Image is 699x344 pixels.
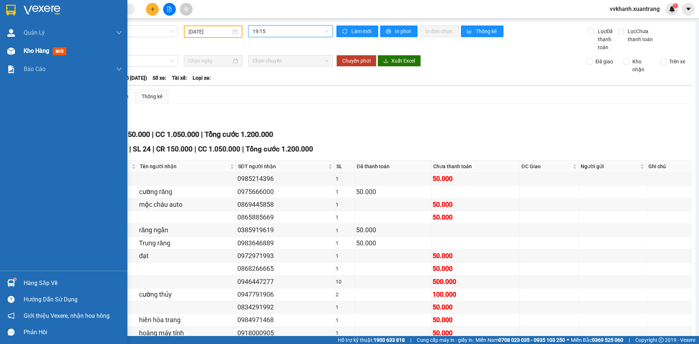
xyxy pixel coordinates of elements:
[133,145,151,153] span: SL 24
[167,7,172,12] span: file-add
[139,225,235,235] div: răng ngần
[138,224,236,237] td: răng ngần
[374,337,405,343] strong: 1900 633 818
[237,187,333,197] div: 0975666000
[674,3,676,8] span: 1
[647,161,691,173] th: Ghi chú
[592,337,623,343] strong: 0369 525 060
[8,329,15,336] span: message
[24,327,122,338] div: Phản hồi
[673,3,678,8] sup: 1
[342,29,348,35] span: sync
[383,58,388,64] span: download
[604,4,666,13] span: vvkhanh.xuantrang
[236,211,335,224] td: 0865885669
[595,27,617,51] span: Lọc Đã thanh toán
[150,7,155,12] span: plus
[629,58,655,74] span: Kho nhận
[139,238,235,248] div: Trung răng
[417,336,474,344] span: Cung cấp máy in - giấy in:
[8,296,15,303] span: question-circle
[139,315,235,325] div: hiền hòa trang
[336,239,354,247] div: 1
[139,187,235,197] div: cường răng
[581,162,639,170] span: Người gửi
[236,276,335,288] td: 0946447277
[236,198,335,211] td: 0869445858
[433,289,518,300] div: 100.000
[194,145,196,153] span: |
[112,130,150,139] span: CR 150.000
[237,251,333,261] div: 0972971993
[391,57,415,65] span: Xuất Excel
[7,29,15,37] img: warehouse-icon
[236,314,335,327] td: 0984971468
[8,312,15,319] span: notification
[253,26,328,37] span: 19:15
[139,199,235,210] div: mộc châu auto
[593,58,616,66] span: Đã giao
[236,301,335,314] td: 0834291992
[336,55,376,67] button: Chuyển phơi
[336,188,354,196] div: 1
[189,28,231,36] input: 13/08/2025
[336,175,354,183] div: 1
[242,145,244,153] span: |
[659,337,664,343] span: copyright
[378,55,421,67] button: downloadXuất Excel
[433,277,518,287] div: 500.000
[116,66,122,72] span: down
[522,162,571,170] span: ĐC Giao
[138,186,236,198] td: cường răng
[237,264,333,274] div: 0868266665
[237,315,333,325] div: 0984971468
[433,174,518,184] div: 50.000
[433,302,518,312] div: 50.000
[183,7,189,12] span: aim
[193,74,211,82] span: Loại xe:
[180,3,193,16] button: aim
[351,27,372,35] span: Làm mới
[336,316,354,324] div: 1
[205,130,273,139] span: Tổng cước 1.200.000
[237,302,333,312] div: 0834291992
[237,174,333,184] div: 0985214396
[237,238,333,248] div: 0983646889
[356,225,430,235] div: 50.000
[433,328,518,338] div: 50.000
[7,279,15,287] img: warehouse-icon
[433,264,518,274] div: 50.000
[356,238,430,248] div: 50.000
[236,237,335,250] td: 0983646889
[236,327,335,340] td: 0918000905
[410,336,411,344] span: |
[336,25,378,37] button: syncLàm mới
[7,47,15,55] img: warehouse-icon
[156,145,193,153] span: CR 150.000
[6,5,16,16] img: logo-vxr
[24,28,45,37] span: Quản Lý
[138,198,236,211] td: mộc châu auto
[629,336,630,344] span: |
[433,251,518,261] div: 50.000
[24,64,46,74] span: Báo cáo
[140,162,229,170] span: Tên người nhận
[666,58,688,66] span: Trên xe
[237,225,333,235] div: 0385919619
[24,47,49,54] span: Kho hàng
[237,199,333,210] div: 0869445858
[138,237,236,250] td: Trung răng
[24,294,122,305] div: Hướng dẫn sử dụng
[336,290,354,298] div: 2
[338,336,405,344] span: Hỗ trợ kỹ thuật:
[476,27,498,35] span: Thống kê
[172,74,187,82] span: Tài xế:
[236,288,335,301] td: 0947791906
[146,3,159,16] button: plus
[669,6,675,12] img: icon-new-feature
[685,6,692,12] span: caret-down
[201,130,203,139] span: |
[153,145,154,153] span: |
[155,130,199,139] span: CC 1.050.000
[335,161,355,173] th: SL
